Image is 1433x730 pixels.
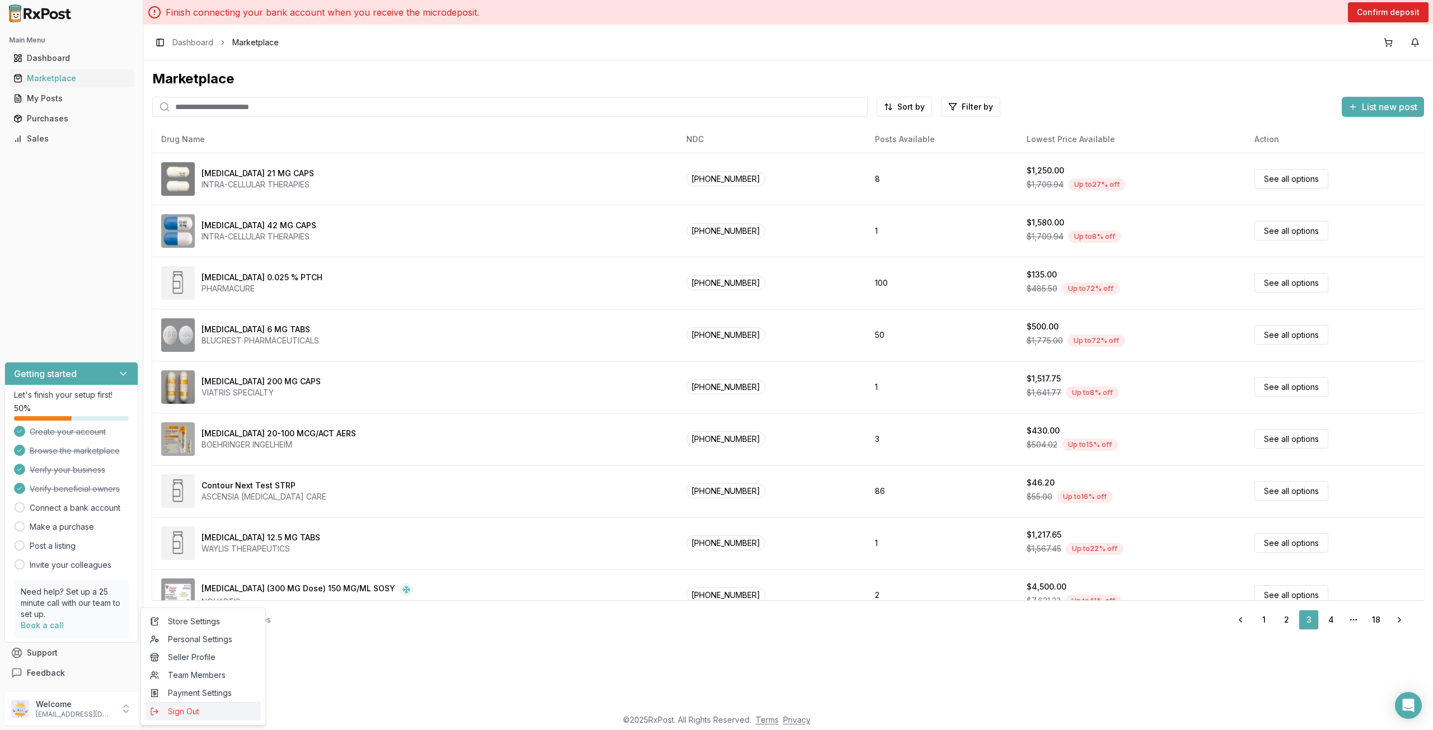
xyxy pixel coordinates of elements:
a: 4 [1321,610,1341,630]
div: Dashboard [13,53,129,64]
img: Contour Next Test STRP [161,474,195,508]
p: Need help? Set up a 25 minute call with our team to set up. [21,586,122,620]
th: Drug Name [152,126,677,153]
h3: Getting started [14,367,77,380]
img: CeleBREX 200 MG CAPS [161,370,195,404]
div: Up to 72 % off [1067,335,1125,347]
th: NDC [677,126,866,153]
span: Create your account [30,426,106,437]
span: Seller Profile [150,652,256,663]
a: Post a listing [30,540,76,552]
a: Make a purchase [30,521,94,533]
a: Purchases [9,109,134,129]
div: [MEDICAL_DATA] 6 MG TABS [202,324,310,335]
span: [PHONE_NUMBER] [686,223,765,238]
button: Support [4,643,138,663]
div: [MEDICAL_DATA] 42 MG CAPS [202,220,316,231]
button: My Posts [4,90,138,107]
a: List new post [1342,102,1424,114]
a: Dashboard [9,48,134,68]
span: Verify beneficial owners [30,483,120,494]
button: List new post [1342,97,1424,117]
img: Cosentyx (300 MG Dose) 150 MG/ML SOSY [161,578,195,612]
td: 50 [866,309,1018,361]
div: [MEDICAL_DATA] 0.025 % PTCH [202,272,322,283]
span: Browse the marketplace [30,445,120,456]
p: [EMAIL_ADDRESS][DOMAIN_NAME] [36,710,114,719]
img: Coreg 12.5 MG TABS [161,526,195,560]
td: 2 [866,569,1018,621]
a: Book a call [21,620,64,630]
span: 50 % [14,403,31,414]
span: [PHONE_NUMBER] [686,327,765,342]
span: $7,631.23 [1027,595,1061,606]
td: 1 [866,205,1018,257]
a: Seller Profile [146,648,261,666]
a: Sales [9,129,134,149]
button: Confirm deposit [1348,2,1429,22]
td: 100 [866,257,1018,309]
a: Go to previous page [1229,610,1252,630]
span: Verify your business [30,464,105,475]
span: Filter by [962,101,993,112]
p: Welcome [36,699,114,710]
div: $1,217.65 [1027,529,1061,540]
th: Lowest Price Available [1018,126,1245,153]
span: Marketplace [232,37,279,48]
a: See all options [1254,273,1328,293]
div: NOVARTIS [202,596,413,607]
span: Sort by [897,101,925,112]
a: See all options [1254,585,1328,605]
img: Combivent Respimat 20-100 MCG/ACT AERS [161,422,195,456]
div: [MEDICAL_DATA] 12.5 MG TABS [202,532,320,543]
button: Purchases [4,110,138,128]
span: [PHONE_NUMBER] [686,587,765,602]
span: $1,775.00 [1027,335,1063,346]
div: INTRA-CELLULAR THERAPIES [202,231,316,242]
a: Personal Settings [146,630,261,648]
button: Marketplace [4,69,138,87]
div: Sales [13,133,129,144]
button: Dashboard [4,49,138,67]
a: 18 [1366,610,1386,630]
div: [MEDICAL_DATA] 200 MG CAPS [202,376,321,387]
th: Posts Available [866,126,1018,153]
img: Capsaicin 0.025 % PTCH [161,266,195,300]
div: Up to 8 % off [1066,387,1119,399]
div: Marketplace [13,73,129,84]
span: Personal Settings [150,634,256,645]
a: Terms [756,715,779,724]
a: See all options [1254,377,1328,397]
span: [PHONE_NUMBER] [686,379,765,394]
button: Sort by [877,97,932,117]
img: Caplyta 21 MG CAPS [161,162,195,196]
div: Open Intercom Messenger [1395,692,1422,719]
nav: pagination [1229,610,1411,630]
span: [PHONE_NUMBER] [686,483,765,498]
div: BOEHRINGER INGELHEIM [202,439,356,450]
div: $1,517.75 [1027,373,1061,384]
a: Go to next page [1388,610,1411,630]
span: $1,709.94 [1027,231,1064,242]
span: [PHONE_NUMBER] [686,171,765,186]
span: Payment Settings [150,687,256,699]
p: Finish connecting your bank account when you receive the microdeposit. [166,6,479,19]
button: Feedback [4,663,138,683]
a: See all options [1254,221,1328,241]
span: $485.50 [1027,283,1057,294]
button: Sign Out [146,702,261,720]
a: 1 [1254,610,1274,630]
div: Up to 22 % off [1066,543,1123,555]
span: [PHONE_NUMBER] [686,431,765,446]
span: $1,709.94 [1027,179,1064,190]
a: Dashboard [172,37,213,48]
span: Store Settings [150,616,256,627]
span: Team Members [150,670,256,681]
div: Up to 15 % off [1062,439,1118,451]
span: $1,641.77 [1027,387,1061,398]
div: Up to 72 % off [1062,282,1120,295]
img: RxPost Logo [4,4,76,22]
span: $55.00 [1027,491,1052,502]
button: Filter by [941,97,1000,117]
img: Caplyta 42 MG CAPS [161,214,195,248]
